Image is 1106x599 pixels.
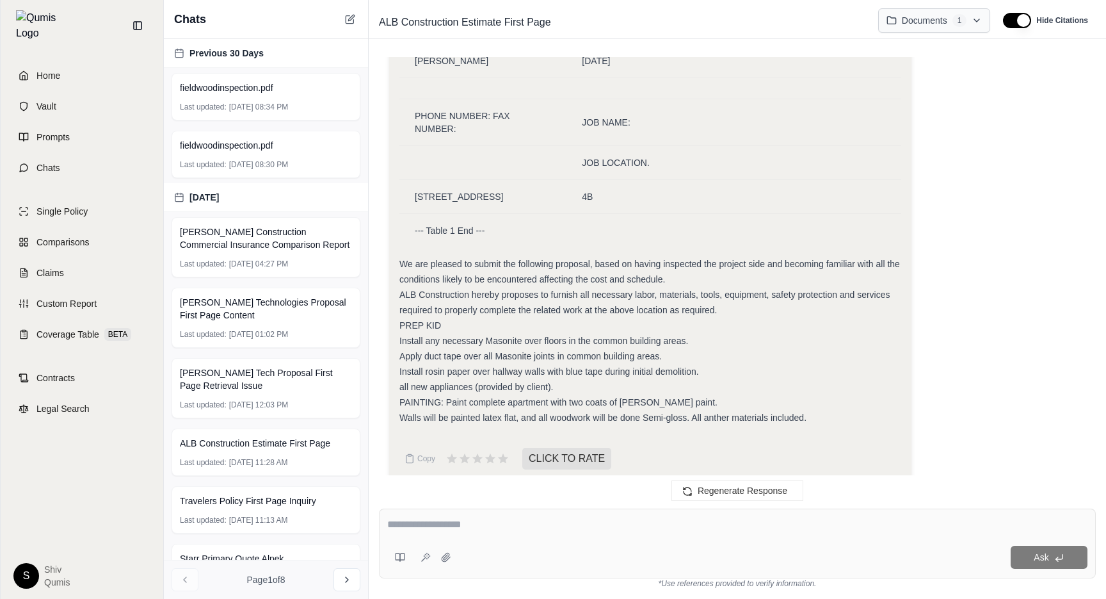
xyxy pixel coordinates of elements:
[417,454,435,464] span: Copy
[671,480,803,501] button: Regenerate Response
[36,100,56,113] span: Vault
[229,457,288,468] span: [DATE] 11:28 AM
[522,448,611,470] span: CLICK TO RATE
[180,102,227,112] span: Last updated:
[36,372,75,384] span: Contracts
[582,158,650,168] span: JOB LOCATION.
[189,191,219,204] span: [DATE]
[104,328,131,341] span: BETA
[399,413,806,423] span: Walls will be painted latex flat, and all woodwork will be done Semi-gloss. All anther materials ...
[13,563,39,589] div: S
[36,131,70,144] span: Prompts
[229,259,288,269] span: [DATE] 04:27 PM
[374,12,556,33] span: ALB Construction Estimate First Page
[174,10,206,28] span: Chats
[399,351,662,361] span: Apply duct tape over all Masonite joints in common building areas.
[1034,552,1048,562] span: Ask
[8,123,156,151] a: Prompts
[16,10,64,41] img: Qumis Logo
[1036,15,1088,26] span: Hide Citations
[247,573,285,586] span: Page 1 of 8
[229,102,288,112] span: [DATE] 08:34 PM
[1011,546,1087,569] button: Ask
[415,226,485,236] span: --- Table 1 End ---
[229,160,288,170] span: [DATE] 08:30 PM
[8,364,156,392] a: Contracts
[8,259,156,287] a: Claims
[229,515,288,525] span: [DATE] 11:13 AM
[582,192,593,202] span: 4B
[180,259,227,269] span: Last updated:
[399,397,717,407] span: PAINTING: Paint complete apartment with two coats of [PERSON_NAME] paint.
[399,259,900,284] span: We are pleased to submit the following proposal, based on having inspected the project side and b...
[878,8,991,33] button: Documents1
[180,139,273,152] span: fieldwoodinspection.pdf
[36,205,88,218] span: Single Policy
[8,290,156,318] a: Custom Report
[229,400,288,410] span: [DATE] 12:03 PM
[127,15,148,36] button: Collapse sidebar
[415,56,488,66] span: [PERSON_NAME]
[415,111,510,134] span: PHONE NUMBER: FAX NUMBER:
[582,56,610,66] span: [DATE]
[180,329,227,340] span: Last updated:
[180,366,352,392] span: [PERSON_NAME] Tech Proposal First Page Retrieval Issue
[180,160,227,170] span: Last updated:
[180,495,316,507] span: Travelers Policy First Page Inquiry
[180,400,227,410] span: Last updated:
[36,402,90,415] span: Legal Search
[44,576,70,589] span: Qumis
[8,154,156,182] a: Chats
[8,92,156,120] a: Vault
[8,62,156,90] a: Home
[399,320,441,331] span: PREP KID
[582,117,630,127] span: JOB NAME:
[189,47,264,60] span: Previous 30 Days
[36,267,64,279] span: Claims
[180,81,273,94] span: fieldwoodinspection.pdf
[180,296,352,322] span: [PERSON_NAME] Technologies Proposal First Page Content
[180,226,352,251] span: [PERSON_NAME] Construction Commercial Insurance Comparison Report
[342,12,358,27] button: New Chat
[44,563,70,576] span: Shiv
[374,12,868,33] div: Edit Title
[8,228,156,256] a: Comparisons
[36,328,99,341] span: Coverage Table
[399,336,688,346] span: Install any necessary Masonite over floors in the common building areas.
[952,14,967,27] span: 1
[36,161,60,174] span: Chats
[399,382,553,392] span: all new appliances (provided by client).
[8,320,156,349] a: Coverage TableBETA
[902,14,947,27] span: Documents
[229,329,288,340] span: [DATE] 01:02 PM
[36,297,97,310] span: Custom Report
[180,515,227,525] span: Last updated:
[379,578,1096,589] div: *Use references provided to verify information.
[180,552,295,565] span: Starr Primary Quote Alpek [DATE].pdf
[180,437,330,450] span: ALB Construction Estimate First Page
[8,197,156,226] a: Single Policy
[399,290,890,315] span: ALB Construction hereby proposes to furnish all necessary labor, materials, tools, equipment, saf...
[698,486,787,496] span: Regenerate Response
[8,395,156,423] a: Legal Search
[415,192,503,202] span: [STREET_ADDRESS]
[399,366,699,377] span: Install rosin paper over hallway walls with blue tape during initial demolition.
[36,236,89,249] span: Comparisons
[180,457,227,468] span: Last updated:
[36,69,60,82] span: Home
[399,446,440,472] button: Copy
